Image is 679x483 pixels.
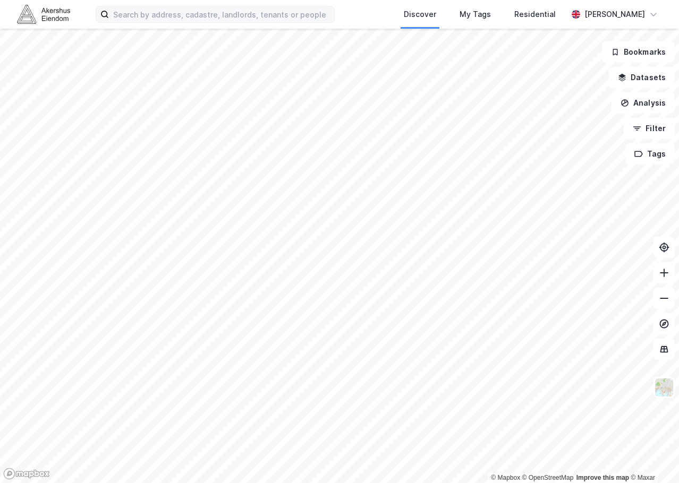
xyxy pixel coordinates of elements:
[576,474,629,481] a: Improve this map
[3,468,50,480] a: Mapbox homepage
[602,41,675,63] button: Bookmarks
[522,474,574,481] a: OpenStreetMap
[404,8,436,21] div: Discover
[109,6,334,22] input: Search by address, cadastre, landlords, tenants or people
[609,67,675,88] button: Datasets
[654,377,674,398] img: Z
[460,8,491,21] div: My Tags
[625,143,675,165] button: Tags
[626,432,679,483] iframe: Chat Widget
[514,8,556,21] div: Residential
[584,8,645,21] div: [PERSON_NAME]
[491,474,520,481] a: Mapbox
[17,5,70,23] img: akershus-eiendom-logo.9091f326c980b4bce74ccdd9f866810c.svg
[612,92,675,114] button: Analysis
[624,118,675,139] button: Filter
